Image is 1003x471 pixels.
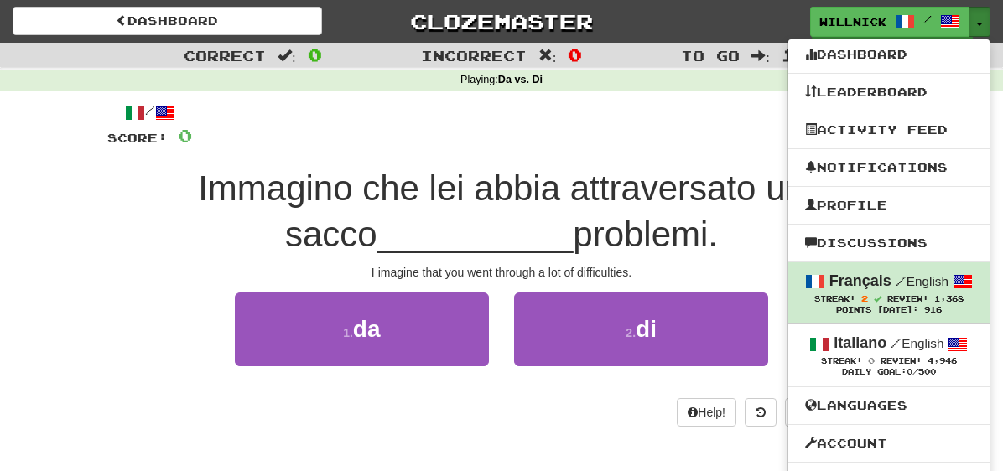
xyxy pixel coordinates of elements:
[13,7,322,35] a: Dashboard
[353,316,381,342] span: da
[928,356,957,365] span: 4,946
[788,119,990,141] a: Activity Feed
[782,44,810,65] span: 10
[788,262,990,323] a: Français /English Streak: 2 Review: 1,368 Points [DATE]: 916
[377,215,574,254] span: __________
[805,305,973,316] div: Points [DATE]: 916
[896,273,907,288] span: /
[498,74,543,85] strong: Da vs. Di
[821,356,862,365] span: Streak:
[626,326,636,339] small: 2 .
[896,274,948,288] small: English
[198,168,805,254] span: Immagino che lei abbia attraversato un sacco
[788,395,990,417] a: Languages
[184,47,266,64] span: Correct
[788,324,990,386] a: Italiano /English Streak: 0 Review: 4,946 Daily Goal:0/500
[810,7,969,37] a: Willnick /
[681,47,740,64] span: To go
[887,294,928,303] span: Review:
[235,292,489,365] button: 1.da
[343,326,353,339] small: 1 .
[834,334,886,351] strong: Italiano
[814,294,855,303] span: Streak:
[107,102,192,123] div: /
[788,44,990,65] a: Dashboard
[868,355,875,365] span: 0
[805,367,973,378] div: Daily Goal: /500
[829,272,891,289] strong: Français
[788,81,990,103] a: Leaderboard
[788,194,990,216] a: Profile
[819,14,886,29] span: Willnick
[421,47,527,64] span: Incorrect
[907,367,912,376] span: 0
[788,232,990,254] a: Discussions
[347,7,657,36] a: Clozemaster
[568,44,582,65] span: 0
[881,356,922,365] span: Review:
[861,293,868,303] span: 2
[278,49,296,63] span: :
[788,432,990,454] a: Account
[891,336,943,350] small: English
[923,13,932,25] span: /
[745,398,777,427] button: Round history (alt+y)
[934,294,964,303] span: 1,368
[308,44,322,65] span: 0
[891,335,902,350] span: /
[573,215,718,254] span: problemi.
[514,292,768,365] button: 2.di
[677,398,736,427] button: Help!
[636,316,657,342] span: di
[788,157,990,179] a: Notifications
[538,49,557,63] span: :
[874,295,881,303] span: Streak includes today.
[107,131,168,145] span: Score:
[751,49,770,63] span: :
[178,125,192,146] span: 0
[107,264,896,281] div: I imagine that you went through a lot of difficulties.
